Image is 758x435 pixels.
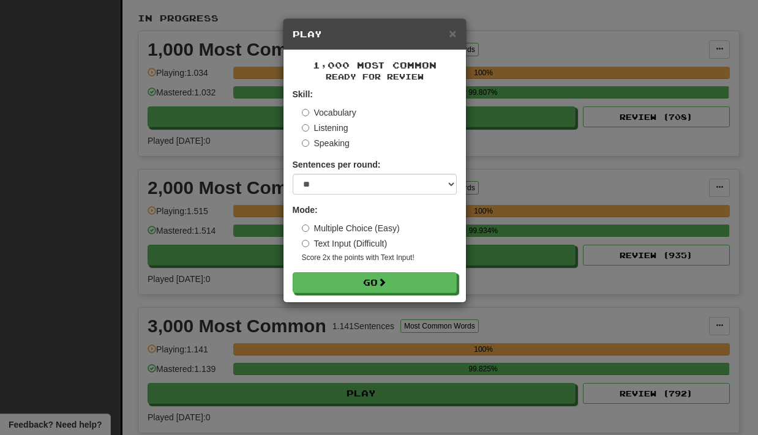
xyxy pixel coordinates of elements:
[293,272,457,293] button: Go
[313,60,437,70] span: 1,000 Most Common
[302,240,309,247] input: Text Input (Difficult)
[302,124,309,132] input: Listening
[302,139,309,147] input: Speaking
[302,222,400,234] label: Multiple Choice (Easy)
[293,89,313,99] strong: Skill:
[449,26,456,40] span: ×
[293,205,318,215] strong: Mode:
[293,28,457,40] h5: Play
[302,137,350,149] label: Speaking
[302,109,309,116] input: Vocabulary
[302,122,348,134] label: Listening
[302,106,356,119] label: Vocabulary
[302,253,457,263] small: Score 2x the points with Text Input !
[302,237,388,250] label: Text Input (Difficult)
[302,225,309,232] input: Multiple Choice (Easy)
[449,27,456,40] button: Close
[293,72,457,82] small: Ready for Review
[293,158,381,171] label: Sentences per round:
